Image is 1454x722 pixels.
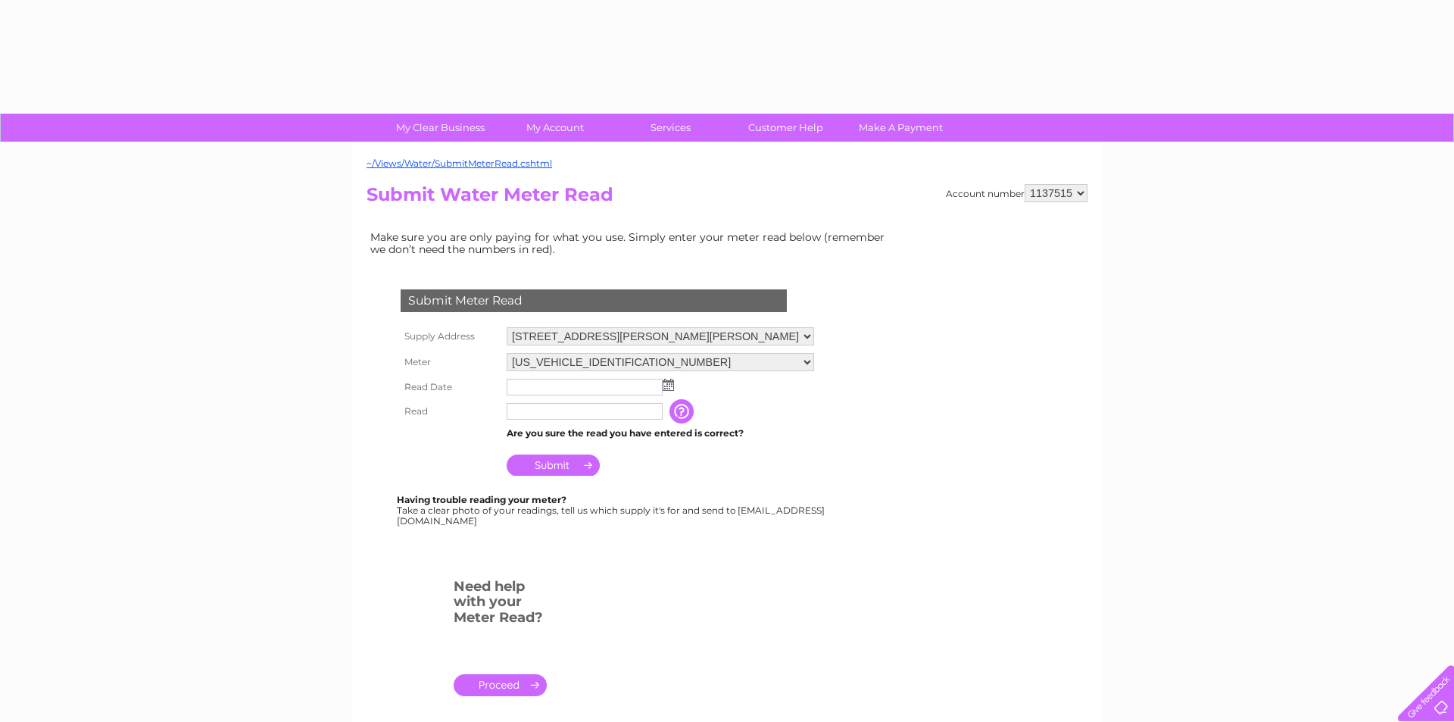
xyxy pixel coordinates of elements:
th: Meter [397,349,503,375]
b: Having trouble reading your meter? [397,494,566,505]
a: . [454,674,547,696]
th: Read Date [397,375,503,399]
div: Submit Meter Read [401,289,787,312]
a: Make A Payment [838,114,963,142]
div: Take a clear photo of your readings, tell us which supply it's for and send to [EMAIL_ADDRESS][DO... [397,495,827,526]
div: Account number [946,184,1087,202]
td: Are you sure the read you have entered is correct? [503,424,818,443]
input: Submit [507,455,600,476]
td: Make sure you are only paying for what you use. Simply enter your meter read below (remember we d... [367,227,897,259]
h2: Submit Water Meter Read [367,184,1087,213]
a: My Account [493,114,618,142]
a: ~/Views/Water/SubmitMeterRead.cshtml [367,158,552,169]
input: Information [669,399,697,424]
h3: Need help with your Meter Read? [454,576,547,633]
th: Supply Address [397,323,503,349]
a: Customer Help [723,114,848,142]
a: Services [608,114,733,142]
img: ... [663,379,674,391]
a: My Clear Business [378,114,503,142]
th: Read [397,399,503,424]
